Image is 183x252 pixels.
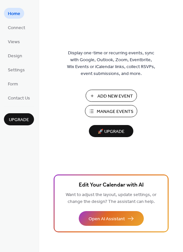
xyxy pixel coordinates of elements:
[97,108,133,115] span: Manage Events
[66,190,157,206] span: Want to adjust the layout, update settings, or change the design? The assistant can help.
[4,64,29,75] a: Settings
[93,127,129,136] span: 🚀 Upgrade
[8,25,25,31] span: Connect
[4,22,29,33] a: Connect
[4,36,24,47] a: Views
[79,181,144,190] span: Edit Your Calendar with AI
[86,90,137,102] button: Add New Event
[4,92,34,103] a: Contact Us
[4,8,24,19] a: Home
[8,39,20,45] span: Views
[67,50,155,77] span: Display one-time or recurring events, sync with Google, Outlook, Zoom, Eventbrite, Wix Events or ...
[8,53,22,60] span: Design
[8,95,30,102] span: Contact Us
[85,105,137,117] button: Manage Events
[79,211,144,226] button: Open AI Assistant
[4,113,34,125] button: Upgrade
[89,216,125,223] span: Open AI Assistant
[8,10,20,17] span: Home
[8,81,18,88] span: Form
[89,125,133,137] button: 🚀 Upgrade
[4,78,22,89] a: Form
[9,117,29,123] span: Upgrade
[97,93,133,100] span: Add New Event
[8,67,25,74] span: Settings
[4,50,26,61] a: Design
